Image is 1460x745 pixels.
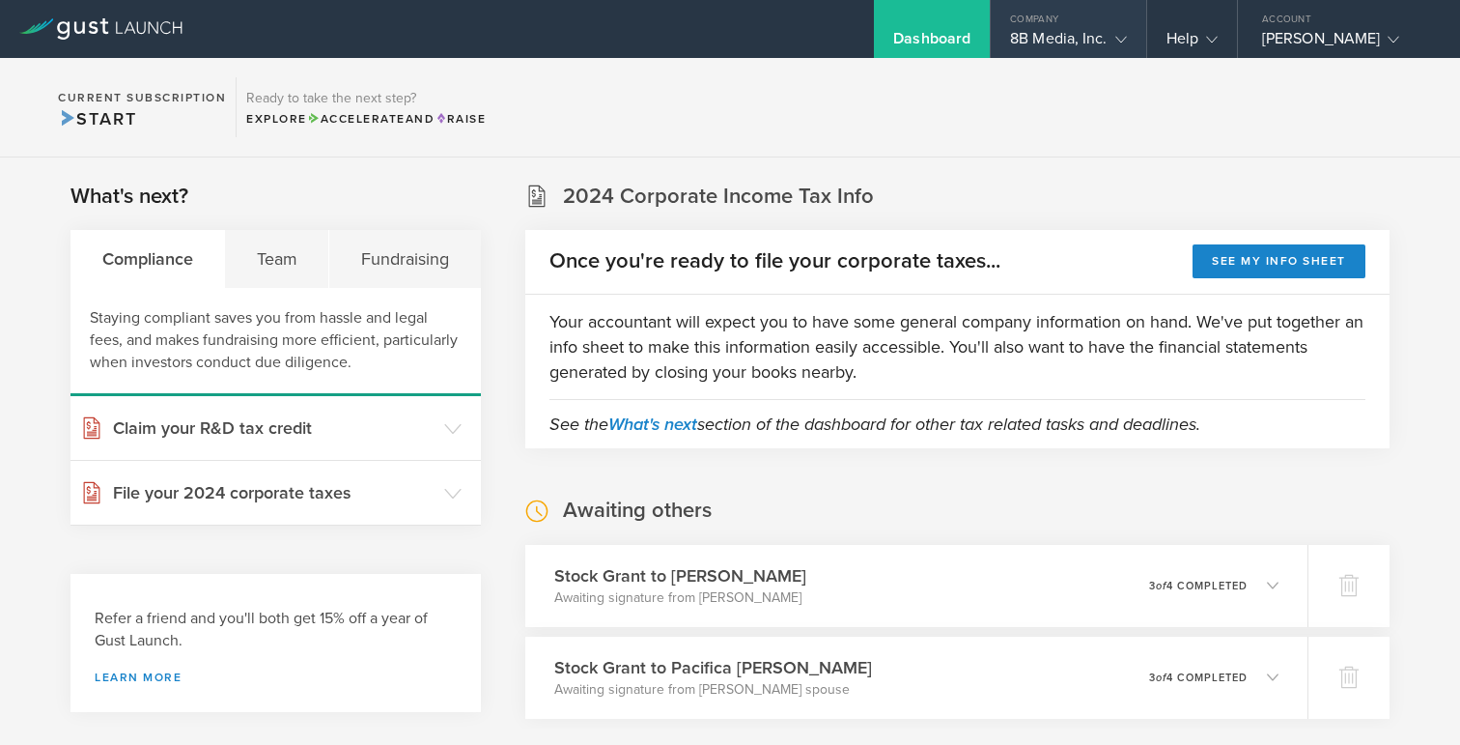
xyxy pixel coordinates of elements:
div: Help [1166,29,1218,58]
div: Staying compliant saves you from hassle and legal fees, and makes fundraising more efficient, par... [70,288,481,396]
span: Accelerate [307,112,406,126]
span: Start [58,108,136,129]
div: 8B Media, Inc. [1010,29,1126,58]
em: of [1156,580,1166,592]
button: See my info sheet [1193,244,1365,278]
div: [PERSON_NAME] [1262,29,1426,58]
em: of [1156,672,1166,684]
div: Dashboard [893,29,970,58]
a: What's next [608,414,697,435]
h2: Once you're ready to file your corporate taxes... [549,247,1000,275]
p: Your accountant will expect you to have some general company information on hand. We've put toget... [549,309,1365,385]
p: 3 4 completed [1149,581,1248,591]
span: and [307,112,435,126]
p: Awaiting signature from [PERSON_NAME] spouse [554,680,872,700]
p: 3 4 completed [1149,673,1248,683]
span: Raise [435,112,486,126]
h2: Awaiting others [563,497,712,525]
iframe: Chat Widget [1363,652,1460,745]
h3: Stock Grant to [PERSON_NAME] [554,563,806,588]
div: Compliance [70,230,225,288]
p: Awaiting signature from [PERSON_NAME] [554,588,806,608]
h2: 2024 Corporate Income Tax Info [563,183,874,211]
div: Explore [246,110,486,128]
div: Fundraising [329,230,480,288]
div: Team [225,230,329,288]
h2: Current Subscription [58,92,226,103]
h3: Ready to take the next step? [246,92,486,105]
h3: Refer a friend and you'll both get 15% off a year of Gust Launch. [95,608,457,652]
h3: Claim your R&D tax credit [113,415,435,441]
em: See the section of the dashboard for other tax related tasks and deadlines. [549,414,1200,435]
h3: File your 2024 corporate taxes [113,480,435,505]
div: Ready to take the next step?ExploreAccelerateandRaise [236,77,495,137]
h2: What's next? [70,183,188,211]
a: Learn more [95,672,457,683]
h3: Stock Grant to Pacifica [PERSON_NAME] [554,655,872,680]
